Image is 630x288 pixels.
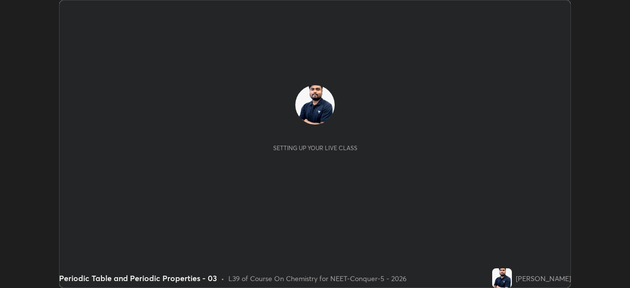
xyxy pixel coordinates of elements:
[228,273,407,284] div: L39 of Course On Chemistry for NEET-Conquer-5 - 2026
[59,272,217,284] div: Periodic Table and Periodic Properties - 03
[492,268,512,288] img: d3afc91c8d51471cb35968126d237139.jpg
[295,85,335,125] img: d3afc91c8d51471cb35968126d237139.jpg
[221,273,224,284] div: •
[273,144,357,152] div: Setting up your live class
[516,273,571,284] div: [PERSON_NAME]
